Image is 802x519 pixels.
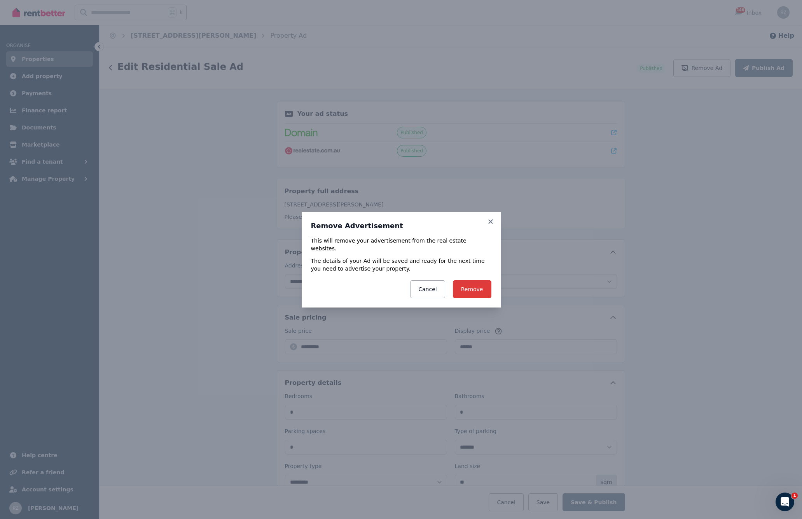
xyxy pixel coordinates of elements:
[311,221,491,231] h3: Remove Advertisement
[311,257,491,273] p: The details of your Ad will be saved and ready for the next time you need to advertise your prope...
[410,280,445,298] button: Cancel
[453,280,491,298] button: Remove
[792,493,798,499] span: 1
[311,237,491,252] p: This will remove your advertisement from the real estate websites.
[776,493,794,511] iframe: Intercom live chat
